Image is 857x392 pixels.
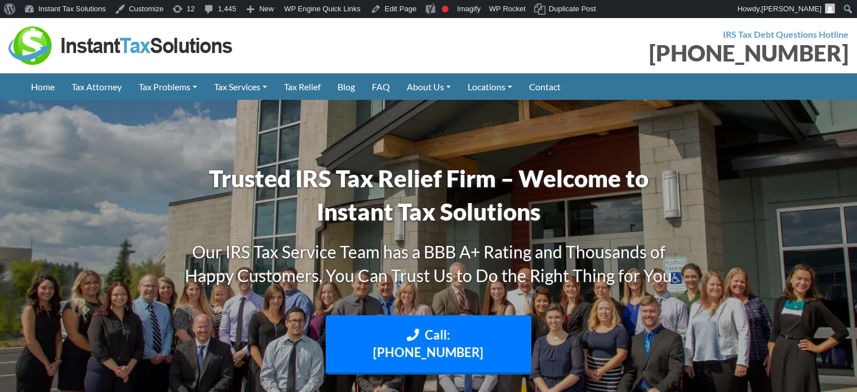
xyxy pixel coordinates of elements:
[130,73,206,100] a: Tax Problems
[326,315,532,375] a: Call: [PHONE_NUMBER]
[761,5,822,13] span: [PERSON_NAME]
[442,6,449,12] div: Focus keyphrase not set
[8,27,234,65] img: Instant Tax Solutions Logo
[63,73,130,100] a: Tax Attorney
[206,73,276,100] a: Tax Services
[23,73,63,100] a: Home
[8,39,234,50] a: Instant Tax Solutions Logo
[398,73,459,100] a: About Us
[170,240,688,287] h3: Our IRS Tax Service Team has a BBB A+ Rating and Thousands of Happy Customers, You Can Trust Us t...
[276,73,329,100] a: Tax Relief
[459,73,521,100] a: Locations
[723,29,849,39] strong: IRS Tax Debt Questions Hotline
[437,42,849,64] div: [PHONE_NUMBER]
[521,73,569,100] a: Contact
[363,73,398,100] a: FAQ
[329,73,363,100] a: Blog
[170,162,688,228] h1: Trusted IRS Tax Relief Firm – Welcome to Instant Tax Solutions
